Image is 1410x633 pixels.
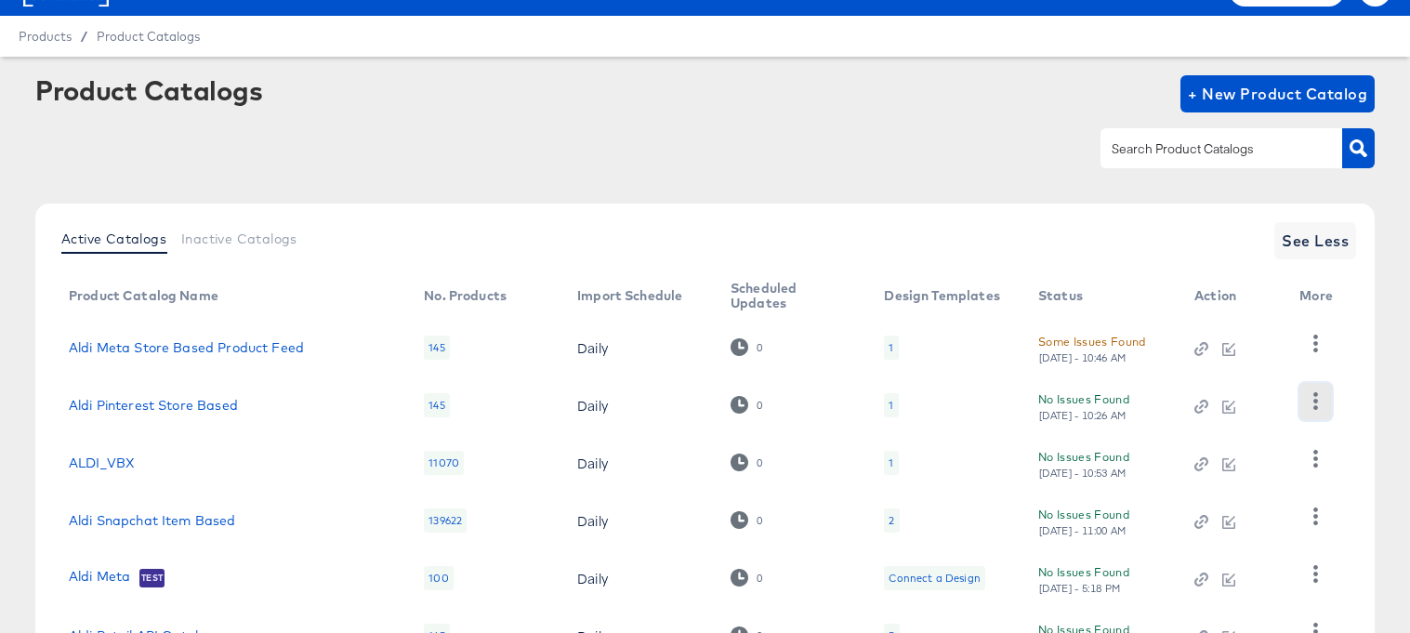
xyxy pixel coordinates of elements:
[884,288,999,303] div: Design Templates
[562,376,716,434] td: Daily
[756,341,763,354] div: 0
[1180,75,1375,112] button: + New Product Catalog
[1179,274,1285,319] th: Action
[1038,351,1127,364] div: [DATE] - 10:46 AM
[889,340,893,355] div: 1
[756,399,763,412] div: 0
[731,281,847,310] div: Scheduled Updates
[69,455,135,470] a: ALDI_VBX
[139,571,165,586] span: Test
[884,336,898,360] div: 1
[424,393,449,417] div: 145
[97,29,200,44] a: Product Catalogs
[69,288,218,303] div: Product Catalog Name
[889,398,893,413] div: 1
[884,393,898,417] div: 1
[69,398,238,413] a: Aldi Pinterest Store Based
[1038,332,1146,364] button: Some Issues Found[DATE] - 10:46 AM
[424,336,449,360] div: 145
[1023,274,1179,319] th: Status
[731,454,763,471] div: 0
[1038,332,1146,351] div: Some Issues Found
[756,456,763,469] div: 0
[562,434,716,492] td: Daily
[731,569,763,587] div: 0
[1274,222,1356,259] button: See Less
[889,455,893,470] div: 1
[424,451,464,475] div: 11070
[884,508,899,533] div: 2
[731,396,763,414] div: 0
[884,451,898,475] div: 1
[1282,228,1349,254] span: See Less
[1108,138,1306,160] input: Search Product Catalogs
[884,566,984,590] div: Connect a Design
[69,569,130,587] a: Aldi Meta
[889,571,980,586] div: Connect a Design
[69,340,304,355] a: Aldi Meta Store Based Product Feed
[756,514,763,527] div: 0
[731,511,763,529] div: 0
[69,513,236,528] a: Aldi Snapchat Item Based
[562,319,716,376] td: Daily
[562,492,716,549] td: Daily
[1285,274,1355,319] th: More
[577,288,682,303] div: Import Schedule
[424,288,507,303] div: No. Products
[562,549,716,607] td: Daily
[35,75,262,105] div: Product Catalogs
[731,338,763,356] div: 0
[72,29,97,44] span: /
[61,231,166,246] span: Active Catalogs
[424,566,453,590] div: 100
[1188,81,1367,107] span: + New Product Catalog
[424,508,467,533] div: 139622
[181,231,297,246] span: Inactive Catalogs
[889,513,894,528] div: 2
[19,29,72,44] span: Products
[756,572,763,585] div: 0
